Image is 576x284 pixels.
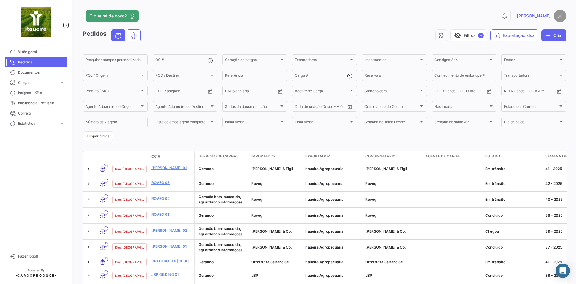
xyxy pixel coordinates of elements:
span: Visão geral [18,49,65,55]
span: Doc. [GEOGRAPHIC_DATA] [115,213,144,218]
div: Concluído [485,273,541,278]
a: Documentos [5,67,67,78]
span: Cargas [18,80,57,85]
span: Peter Gilding & Co. [365,245,406,249]
a: Expand/Collapse Row [85,212,91,218]
img: 6b9014b5-f0e7-49f6-89f1-0f56e1d47166.jpeg [21,7,51,37]
button: Open calendar [206,87,215,96]
span: Itaueira Agropecuária [305,229,343,234]
a: JBP Gilding 01 [151,272,192,277]
span: Roveg [251,213,262,218]
div: Em trânsito [485,197,541,202]
span: Dia de saída [504,121,558,125]
datatable-header-cell: Exportador [303,151,363,162]
span: Exportador [305,154,330,159]
div: Gerando [199,213,247,218]
a: Expand/Collapse Row [85,181,91,187]
span: 1 [104,194,108,199]
a: Expand/Collapse Row [85,259,91,265]
img: placeholder-user.png [554,10,566,22]
span: Doc. [GEOGRAPHIC_DATA] [115,273,144,278]
span: Has Loads [434,105,488,109]
a: Expand/Collapse Row [85,197,91,203]
span: Stakeholders [364,90,418,94]
span: Roveg [365,197,376,202]
button: Open calendar [485,87,494,96]
span: 1 [104,164,108,168]
a: Pedidos [5,57,67,67]
span: Raimondo Giovanni & Figli [365,166,407,171]
span: Consignatário [365,154,395,159]
button: visibility_offFiltros✓ [450,29,487,41]
button: Ocean [112,30,125,41]
span: Semana de saída Desde [364,121,418,125]
span: Agente de Carga [425,154,460,159]
a: [PERSON_NAME] 01 [151,165,192,171]
input: Até [310,105,334,109]
input: Desde [225,90,236,94]
div: Gerando [199,166,247,172]
span: Produto / SKU [85,90,139,94]
span: Ortofrutta Salerno Srl [365,260,403,264]
span: 1 [104,179,108,183]
span: POD / Destino [155,74,209,78]
a: Expand/Collapse Row [85,166,91,172]
span: Peter Gilding & Co. [251,229,292,234]
a: Expand/Collapse Row [85,244,91,250]
span: Correio [18,111,65,116]
div: Abrir Intercom Messenger [556,264,570,278]
span: Itaueira Agropecuária [305,197,343,202]
span: 1 [104,257,108,261]
datatable-header-cell: OC # [149,151,194,162]
a: Expand/Collapse Row [85,228,91,234]
span: Geração de cargas [199,154,239,159]
div: Gerando [199,181,247,186]
span: JBP [365,273,372,278]
button: Open calendar [345,102,354,111]
input: Até [240,90,264,94]
h3: Pedidos [83,29,142,41]
div: Gerando [199,259,247,265]
span: Peter Gilding & Co. [365,229,406,234]
a: [PERSON_NAME] 02 [151,228,192,233]
span: Ortofrutta Salerno Srl [251,260,289,264]
div: Gerando [199,273,247,278]
span: Pedidos [18,60,65,65]
button: Limpar filtros [83,131,113,141]
input: Até [170,90,194,94]
span: 1 [104,270,108,275]
datatable-header-cell: Estado Doc. [110,154,149,159]
div: Em trânsito [485,259,541,265]
datatable-header-cell: Modo de Transporte [95,154,110,159]
datatable-header-cell: Consignatário [363,151,423,162]
button: Criar [541,29,566,41]
span: 1 [104,242,108,247]
div: Chegou [485,229,541,234]
span: Doc. [GEOGRAPHIC_DATA] [115,245,144,250]
div: Em trânsito [485,181,541,186]
span: visibility_off [454,32,461,39]
span: Peter Gilding & Co. [251,245,292,249]
span: Raimondo Giovanni & Figli [251,166,293,171]
button: Air [127,30,140,41]
div: Geração bem-sucedida, aguardando informações [199,226,247,237]
a: Expand/Collapse Row [85,273,91,279]
span: Exportadores [295,59,349,63]
span: Doc. [GEOGRAPHIC_DATA] [115,197,144,202]
span: ✓ [478,33,484,38]
span: OC # [151,154,160,159]
div: Concluído [485,245,541,250]
a: ROVEG 01 [151,212,192,217]
div: Geração bem-sucedida, aguardando informações [199,242,247,253]
span: Geração de cargas [225,59,279,63]
span: Doc. [GEOGRAPHIC_DATA] [115,181,144,186]
input: Desde [434,90,445,94]
span: Itaueira Agropecuária [305,213,343,218]
span: Doc. [GEOGRAPHIC_DATA] [115,260,144,264]
span: Itaueira Agropecuária [305,181,343,186]
span: Roveg [365,213,376,218]
span: O que há de novo? [89,13,127,19]
a: ROVEG 02 [151,196,192,201]
span: Doc. [GEOGRAPHIC_DATA] [115,229,144,234]
span: 1 [104,226,108,231]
